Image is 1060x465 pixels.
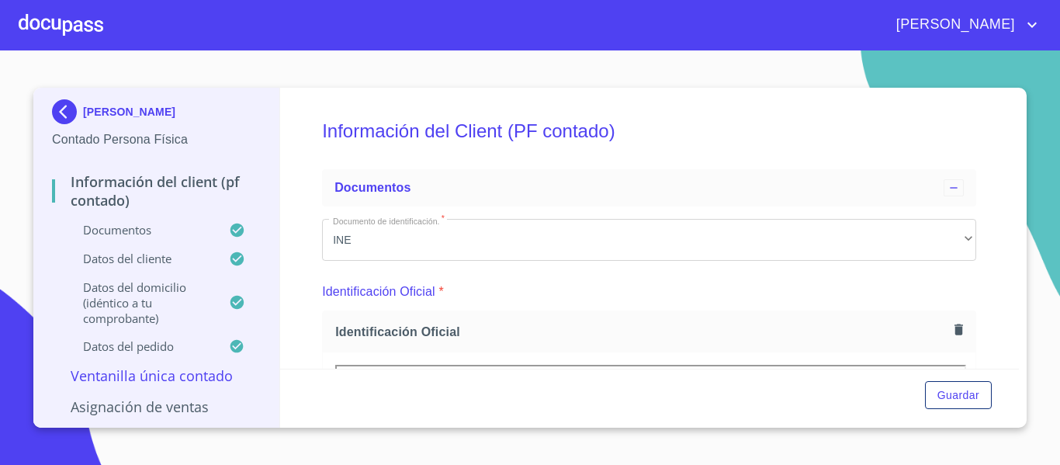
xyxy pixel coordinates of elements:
p: Identificación Oficial [322,283,435,301]
p: Contado Persona Física [52,130,261,149]
div: INE [322,219,976,261]
p: Datos del cliente [52,251,229,266]
div: Documentos [322,169,976,206]
p: Datos del domicilio (idéntico a tu comprobante) [52,279,229,326]
p: Ventanilla única contado [52,366,261,385]
button: Guardar [925,381,992,410]
p: Documentos [52,222,229,238]
span: Guardar [937,386,979,405]
img: Docupass spot blue [52,99,83,124]
p: Asignación de Ventas [52,397,261,416]
p: [PERSON_NAME] [83,106,175,118]
p: Información del Client (PF contado) [52,172,261,210]
span: Documentos [334,181,410,194]
span: Identificación Oficial [335,324,948,340]
div: [PERSON_NAME] [52,99,261,130]
h5: Información del Client (PF contado) [322,99,976,163]
p: Datos del pedido [52,338,229,354]
span: [PERSON_NAME] [885,12,1023,37]
button: account of current user [885,12,1041,37]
